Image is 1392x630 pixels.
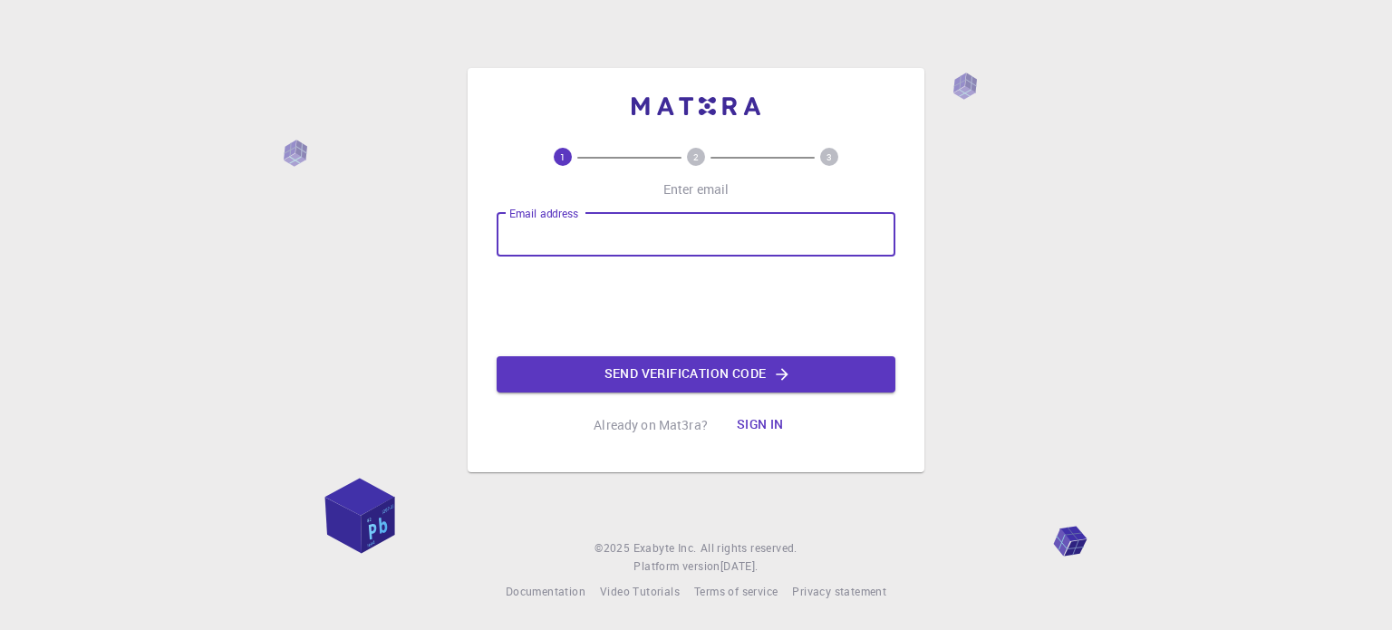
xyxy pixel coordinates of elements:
a: Documentation [506,583,585,601]
span: [DATE] . [720,558,759,573]
a: Terms of service [694,583,778,601]
span: Platform version [633,557,720,576]
span: © 2025 [594,539,633,557]
span: Terms of service [694,584,778,598]
label: Email address [509,206,578,221]
p: Already on Mat3ra? [594,416,708,434]
a: Video Tutorials [600,583,680,601]
span: Exabyte Inc. [633,540,697,555]
button: Sign in [722,407,798,443]
a: Privacy statement [792,583,886,601]
a: Exabyte Inc. [633,539,697,557]
span: Video Tutorials [600,584,680,598]
span: Documentation [506,584,585,598]
iframe: reCAPTCHA [558,271,834,342]
text: 2 [693,150,699,163]
button: Send verification code [497,356,895,393]
text: 3 [826,150,832,163]
span: All rights reserved. [701,539,797,557]
a: [DATE]. [720,557,759,576]
p: Enter email [663,180,730,199]
span: Privacy statement [792,584,886,598]
text: 1 [560,150,565,163]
